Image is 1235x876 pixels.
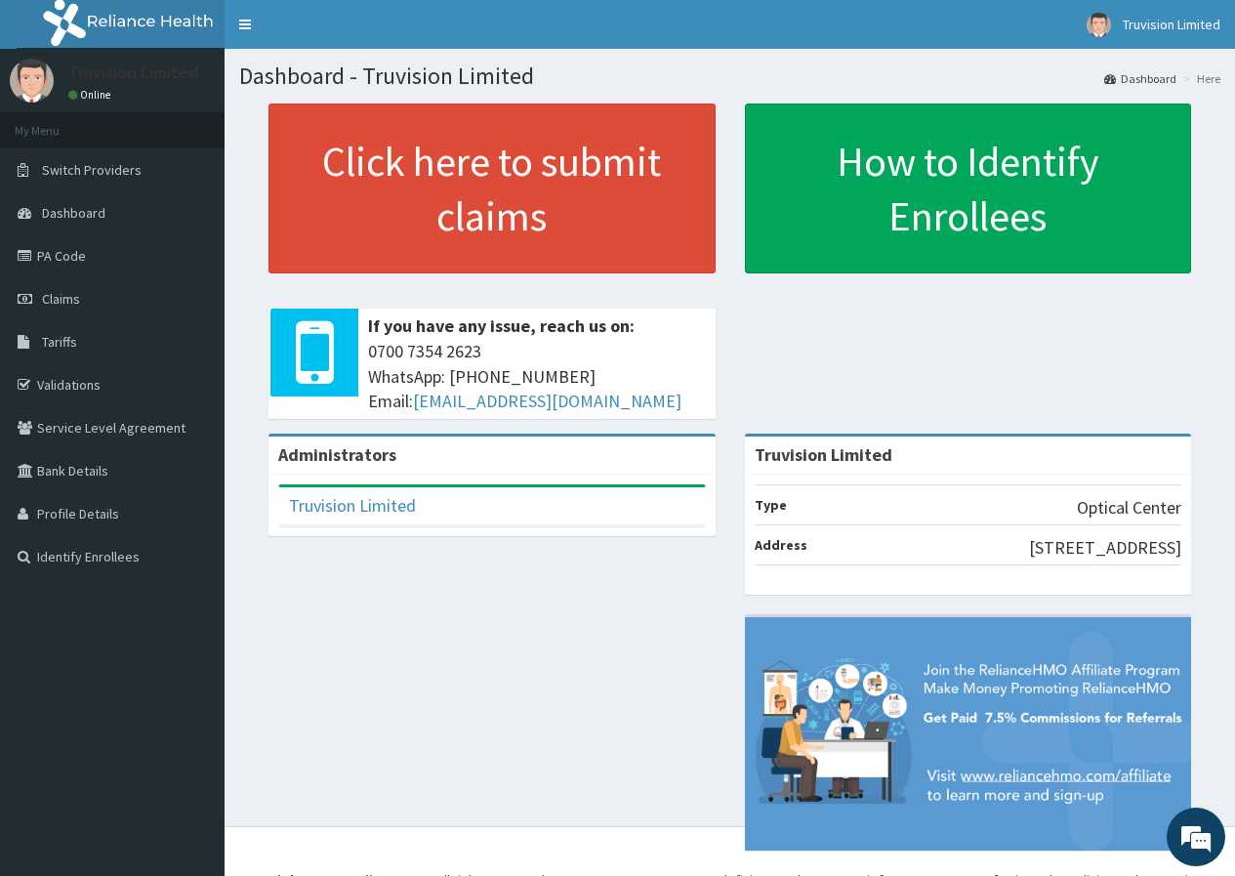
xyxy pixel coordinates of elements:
[1104,70,1176,87] a: Dashboard
[755,496,787,514] b: Type
[239,63,1220,89] h1: Dashboard - Truvision Limited
[755,443,892,466] strong: Truvision Limited
[368,339,706,414] span: 0700 7354 2623 WhatsApp: [PHONE_NUMBER] Email:
[42,204,105,222] span: Dashboard
[745,104,1192,273] a: How to Identify Enrollees
[289,494,416,517] a: Truvision Limited
[1087,13,1111,37] img: User Image
[413,390,681,412] a: [EMAIL_ADDRESS][DOMAIN_NAME]
[268,104,716,273] a: Click here to submit claims
[10,59,54,103] img: User Image
[1077,495,1181,521] p: Optical Center
[1029,535,1181,561] p: [STREET_ADDRESS]
[42,161,142,179] span: Switch Providers
[278,443,396,466] b: Administrators
[1178,70,1220,87] li: Here
[68,63,198,81] p: Truvision Limited
[745,617,1192,851] img: provider-team-banner.png
[1123,16,1220,33] span: Truvision Limited
[755,536,807,554] b: Address
[68,88,115,102] a: Online
[42,290,80,308] span: Claims
[368,314,635,337] b: If you have any issue, reach us on:
[42,333,77,351] span: Tariffs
